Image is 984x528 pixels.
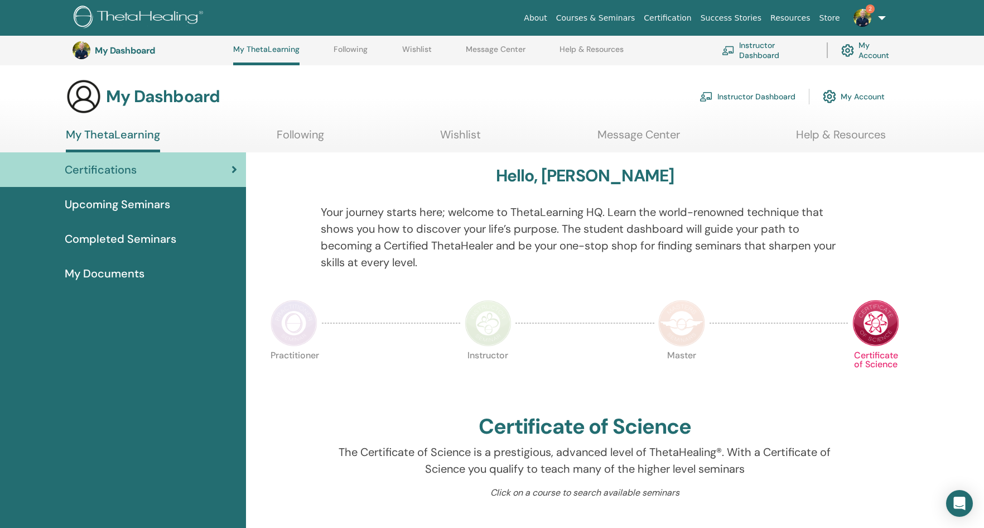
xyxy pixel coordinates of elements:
img: cog.svg [823,87,836,106]
a: Help & Resources [559,45,624,63]
img: chalkboard-teacher.svg [722,46,735,55]
a: Wishlist [440,128,481,150]
a: Certification [639,8,696,28]
span: Certifications [65,161,137,178]
span: 2 [866,4,875,13]
img: cog.svg [841,41,854,60]
p: Click on a course to search available seminars [321,486,849,500]
h3: My Dashboard [106,87,220,107]
img: logo.png [74,6,207,31]
a: Message Center [597,128,680,150]
a: My Account [823,84,885,109]
img: Instructor [465,300,512,347]
span: Upcoming Seminars [65,196,170,213]
p: Practitioner [271,351,317,398]
a: Following [334,45,368,63]
div: Open Intercom Messenger [946,490,973,517]
span: Completed Seminars [65,231,176,247]
img: Master [658,300,705,347]
img: Certificate of Science [852,300,899,347]
p: Master [658,351,705,398]
p: Your journey starts here; welcome to ThetaLearning HQ. Learn the world-renowned technique that sh... [321,204,849,271]
a: Message Center [466,45,525,63]
a: Instructor Dashboard [722,38,813,63]
a: My ThetaLearning [66,128,160,152]
h2: Certificate of Science [479,414,692,440]
span: My Documents [65,265,144,282]
a: My ThetaLearning [233,45,300,65]
img: default.jpg [853,9,871,27]
a: Instructor Dashboard [700,84,795,109]
a: Courses & Seminars [552,8,640,28]
img: Practitioner [271,300,317,347]
h3: Hello, [PERSON_NAME] [496,166,674,186]
a: Success Stories [696,8,766,28]
a: Following [277,128,324,150]
a: Help & Resources [796,128,886,150]
img: chalkboard-teacher.svg [700,92,713,102]
img: default.jpg [73,41,90,59]
p: The Certificate of Science is a prestigious, advanced level of ThetaHealing®. With a Certificate ... [321,444,849,477]
p: Certificate of Science [852,351,899,398]
p: Instructor [465,351,512,398]
a: Resources [766,8,815,28]
h3: My Dashboard [95,45,206,56]
img: generic-user-icon.jpg [66,79,102,114]
a: Store [815,8,845,28]
a: Wishlist [402,45,432,63]
a: My Account [841,38,900,63]
a: About [519,8,551,28]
